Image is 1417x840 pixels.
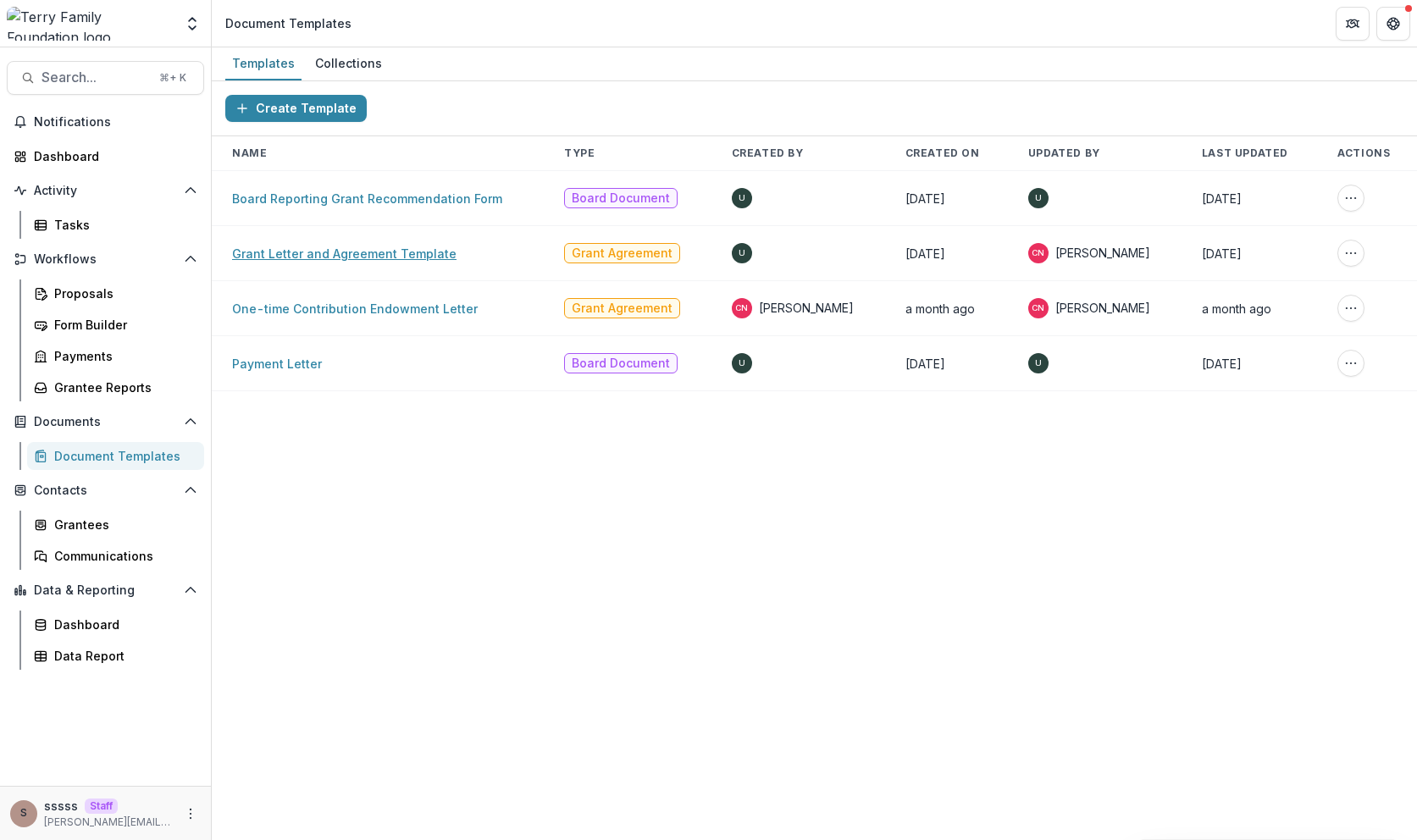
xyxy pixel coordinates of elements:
[54,647,191,665] div: Data Report
[739,249,745,257] div: Unknown
[232,356,322,371] a: Payment Letter
[225,47,302,80] a: Templates
[34,184,177,198] span: Activity
[20,808,27,819] div: sssss
[1202,191,1242,206] span: [DATE]
[27,542,204,570] a: Communications
[1035,194,1042,202] div: Unknown
[27,442,204,470] a: Document Templates
[180,804,201,824] button: More
[34,147,191,165] div: Dashboard
[54,216,191,234] div: Tasks
[739,359,745,367] div: Unknown
[7,477,204,504] button: Open Contacts
[54,547,191,565] div: Communications
[27,342,204,370] a: Payments
[54,347,191,365] div: Payments
[54,379,191,396] div: Grantee Reports
[905,301,975,316] span: a month ago
[7,577,204,604] button: Open Data & Reporting
[225,51,302,75] div: Templates
[7,108,204,135] button: Notifications
[27,279,204,307] a: Proposals
[54,616,191,633] div: Dashboard
[1317,136,1417,171] th: Actions
[759,300,854,317] span: [PERSON_NAME]
[54,316,191,334] div: Form Builder
[232,246,457,261] a: Grant Letter and Agreement Template
[7,246,204,273] button: Open Workflows
[1336,7,1370,41] button: Partners
[1202,356,1242,371] span: [DATE]
[27,642,204,670] a: Data Report
[572,246,673,261] span: Grant Agreement
[34,484,177,498] span: Contacts
[42,69,149,86] span: Search...
[156,69,190,87] div: ⌘ + K
[1032,249,1044,257] div: Carol Nieves
[1032,304,1044,312] div: Carol Nieves
[544,136,711,171] th: Type
[7,7,174,41] img: Terry Family Foundation logo
[905,191,945,206] span: [DATE]
[219,11,358,36] nav: breadcrumb
[572,356,670,371] span: Board Document
[572,191,670,206] span: Board Document
[7,61,204,95] button: Search...
[54,447,191,465] div: Document Templates
[1337,350,1364,377] button: More Action
[7,177,204,204] button: Open Activity
[54,285,191,302] div: Proposals
[1055,300,1150,317] span: [PERSON_NAME]
[27,511,204,539] a: Grantees
[232,301,478,316] a: One-time Contribution Endowment Letter
[711,136,885,171] th: Created By
[308,51,389,75] div: Collections
[1376,7,1410,41] button: Get Help
[1055,245,1150,262] span: [PERSON_NAME]
[212,136,544,171] th: Name
[27,211,204,239] a: Tasks
[572,301,673,316] span: Grant Agreement
[308,47,389,80] a: Collections
[85,799,118,814] p: Staff
[1202,246,1242,261] span: [DATE]
[1008,136,1182,171] th: Updated By
[905,356,945,371] span: [DATE]
[1337,295,1364,322] button: More Action
[54,516,191,533] div: Grantees
[1202,301,1271,316] span: a month ago
[34,252,177,267] span: Workflows
[885,136,1008,171] th: Created On
[7,142,204,170] a: Dashboard
[44,815,174,830] p: [PERSON_NAME][EMAIL_ADDRESS][DOMAIN_NAME]
[735,304,748,312] div: Carol Nieves
[1035,359,1042,367] div: Unknown
[739,194,745,202] div: Unknown
[34,415,177,429] span: Documents
[232,191,502,206] a: Board Reporting Grant Recommendation Form
[905,246,945,261] span: [DATE]
[7,408,204,435] button: Open Documents
[34,115,197,130] span: Notifications
[1337,185,1364,212] button: More Action
[1182,136,1317,171] th: Last Updated
[27,373,204,401] a: Grantee Reports
[44,797,78,815] p: sssss
[34,583,177,598] span: Data & Reporting
[1337,240,1364,267] button: More Action
[180,7,204,41] button: Open entity switcher
[27,311,204,339] a: Form Builder
[27,611,204,638] a: Dashboard
[225,14,351,32] div: Document Templates
[225,95,367,122] button: Create Template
